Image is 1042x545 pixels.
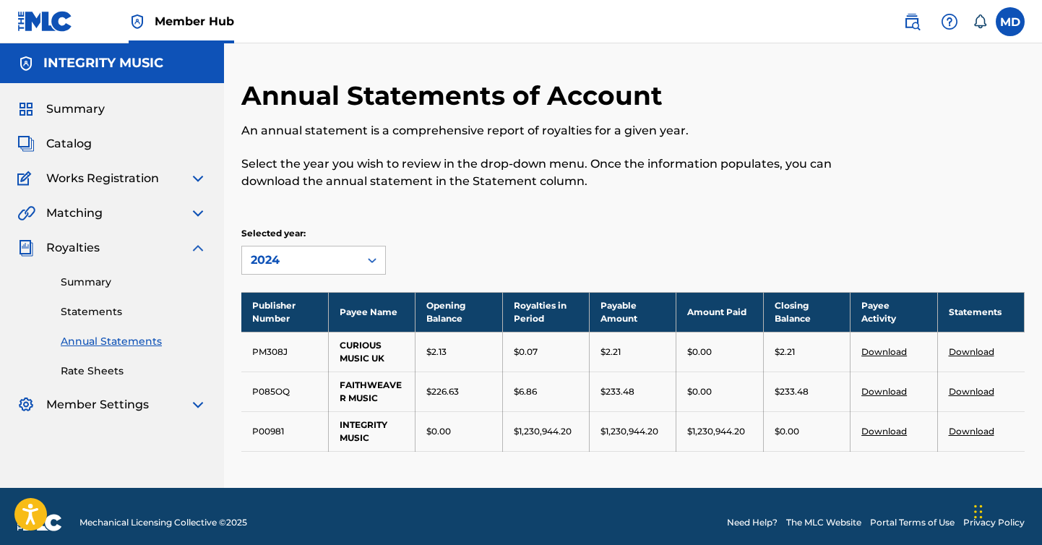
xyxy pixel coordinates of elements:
[763,292,850,332] th: Closing Balance
[426,425,451,438] p: $0.00
[241,80,670,112] h2: Annual Statements of Account
[600,346,621,359] p: $2.21
[426,385,459,398] p: $226.63
[949,386,994,397] a: Download
[241,411,328,451] td: P00981
[61,364,207,379] a: Rate Sheets
[861,386,907,397] a: Download
[17,135,35,153] img: Catalog
[851,292,937,332] th: Payee Activity
[17,205,35,222] img: Matching
[46,396,149,413] span: Member Settings
[861,426,907,437] a: Download
[17,55,35,72] img: Accounts
[676,292,763,332] th: Amount Paid
[903,13,921,30] img: search
[328,372,415,411] td: FAITHWEAVER MUSIC
[328,292,415,332] th: Payee Name
[514,425,572,438] p: $1,230,944.20
[415,292,502,332] th: Opening Balance
[43,55,163,72] h5: INTEGRITY MUSIC
[61,334,207,349] a: Annual Statements
[996,7,1025,36] div: User Menu
[949,426,994,437] a: Download
[241,227,386,240] p: Selected year:
[687,385,712,398] p: $0.00
[502,292,589,332] th: Royalties in Period
[963,516,1025,529] a: Privacy Policy
[189,205,207,222] img: expand
[941,13,958,30] img: help
[600,425,658,438] p: $1,230,944.20
[46,239,100,257] span: Royalties
[897,7,926,36] a: Public Search
[328,411,415,451] td: INTEGRITY MUSIC
[786,516,861,529] a: The MLC Website
[79,516,247,529] span: Mechanical Licensing Collective © 2025
[590,292,676,332] th: Payable Amount
[241,122,845,140] p: An annual statement is a comprehensive report of royalties for a given year.
[974,490,983,533] div: Drag
[775,385,809,398] p: $233.48
[687,425,745,438] p: $1,230,944.20
[775,425,799,438] p: $0.00
[870,516,955,529] a: Portal Terms of Use
[46,170,159,187] span: Works Registration
[241,372,328,411] td: P085OQ
[17,396,35,413] img: Member Settings
[687,346,712,359] p: $0.00
[155,13,234,30] span: Member Hub
[600,385,634,398] p: $233.48
[189,239,207,257] img: expand
[970,476,1042,545] iframe: Chat Widget
[241,155,845,190] p: Select the year you wish to review in the drop-down menu. Once the information populates, you can...
[861,346,907,357] a: Download
[189,396,207,413] img: expand
[17,100,35,118] img: Summary
[727,516,778,529] a: Need Help?
[949,346,994,357] a: Download
[17,170,36,187] img: Works Registration
[1002,343,1042,459] iframe: Resource Center
[46,205,103,222] span: Matching
[973,14,987,29] div: Notifications
[241,292,328,332] th: Publisher Number
[251,252,350,269] div: 2024
[129,13,146,30] img: Top Rightsholder
[514,385,537,398] p: $6.86
[61,275,207,290] a: Summary
[17,100,105,118] a: SummarySummary
[241,332,328,372] td: PM308J
[935,7,964,36] div: Help
[775,346,795,359] p: $2.21
[17,11,73,32] img: MLC Logo
[17,239,35,257] img: Royalties
[937,292,1025,332] th: Statements
[426,346,447,359] p: $2.13
[61,304,207,319] a: Statements
[514,346,538,359] p: $0.07
[189,170,207,187] img: expand
[46,100,105,118] span: Summary
[46,135,92,153] span: Catalog
[17,135,92,153] a: CatalogCatalog
[328,332,415,372] td: CURIOUS MUSIC UK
